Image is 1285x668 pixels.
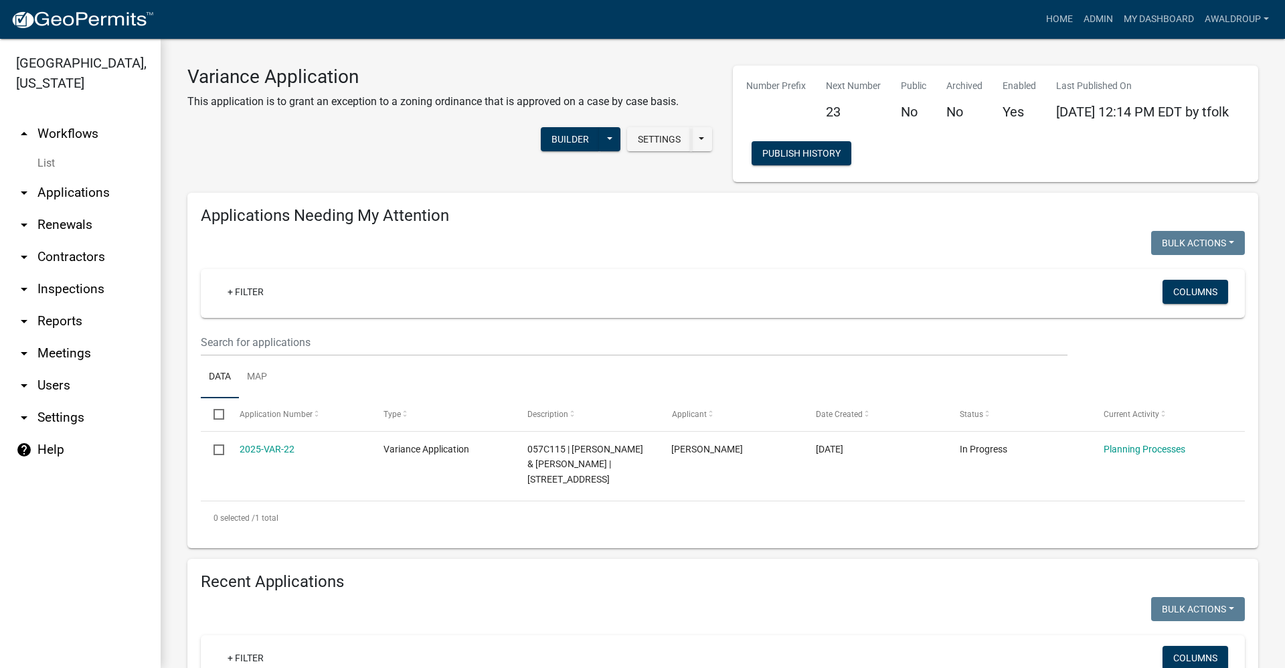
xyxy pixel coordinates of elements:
a: Admin [1078,7,1118,32]
h4: Applications Needing My Attention [201,206,1245,226]
button: Columns [1163,280,1228,304]
i: arrow_drop_down [16,410,32,426]
span: 10/01/2025 [816,444,843,454]
i: arrow_drop_down [16,185,32,201]
i: arrow_drop_down [16,378,32,394]
button: Bulk Actions [1151,597,1245,621]
span: Applicant [671,410,706,419]
wm-modal-confirm: Workflow Publish History [752,149,851,160]
a: Planning Processes [1104,444,1185,454]
input: Search for applications [201,329,1067,356]
i: arrow_drop_up [16,126,32,142]
span: [DATE] 12:14 PM EDT by tfolk [1056,104,1229,120]
h5: No [901,104,926,120]
datatable-header-cell: Select [201,398,226,430]
p: Next Number [826,79,881,93]
p: Last Published On [1056,79,1229,93]
div: 1 total [201,501,1245,535]
a: Map [239,356,275,399]
span: Type [383,410,401,419]
i: help [16,442,32,458]
p: This application is to grant an exception to a zoning ordinance that is approved on a case by cas... [187,94,679,110]
datatable-header-cell: Current Activity [1091,398,1235,430]
a: Data [201,356,239,399]
i: arrow_drop_down [16,281,32,297]
span: 057C115 | TWARDOS ROBERT & LAURA | 5615 Old Atlanta Parkway [527,444,643,485]
span: Application Number [240,410,313,419]
a: 2025-VAR-22 [240,444,294,454]
p: Number Prefix [746,79,806,93]
datatable-header-cell: Status [947,398,1091,430]
a: Home [1041,7,1078,32]
span: In Progress [960,444,1007,454]
h5: No [946,104,982,120]
span: Status [960,410,983,419]
span: 0 selected / [213,513,255,523]
datatable-header-cell: Type [371,398,515,430]
h5: Yes [1003,104,1036,120]
button: Publish History [752,141,851,165]
datatable-header-cell: Date Created [802,398,946,430]
span: Variance Application [383,444,469,454]
datatable-header-cell: Description [515,398,659,430]
a: My Dashboard [1118,7,1199,32]
a: + Filter [217,280,274,304]
h4: Recent Applications [201,572,1245,592]
i: arrow_drop_down [16,217,32,233]
p: Enabled [1003,79,1036,93]
span: Robert Twardos [671,444,743,454]
i: arrow_drop_down [16,345,32,361]
button: Bulk Actions [1151,231,1245,255]
button: Builder [541,127,600,151]
p: Public [901,79,926,93]
h5: 23 [826,104,881,120]
span: Current Activity [1104,410,1159,419]
i: arrow_drop_down [16,249,32,265]
p: Archived [946,79,982,93]
h3: Variance Application [187,66,679,88]
button: Settings [627,127,691,151]
span: Date Created [816,410,863,419]
datatable-header-cell: Applicant [659,398,802,430]
i: arrow_drop_down [16,313,32,329]
datatable-header-cell: Application Number [226,398,370,430]
span: Description [527,410,568,419]
a: awaldroup [1199,7,1274,32]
